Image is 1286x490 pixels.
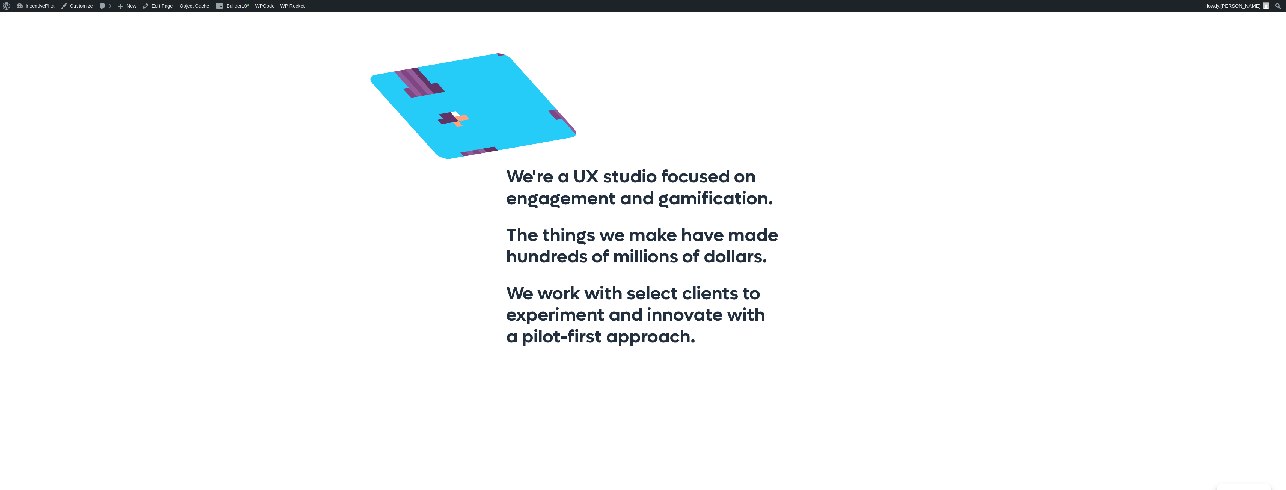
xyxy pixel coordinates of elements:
[506,225,780,268] h1: The things we make have made hundreds of millions of dollars.
[1220,3,1260,9] span: [PERSON_NAME]
[247,2,249,9] span: •
[366,52,580,160] img: tap-to-flap-feature
[506,283,780,348] h1: We work with select clients to experiment and innovate with a pilot-first approach.
[506,166,780,209] h1: We're a UX studio focused on engagement and gamification.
